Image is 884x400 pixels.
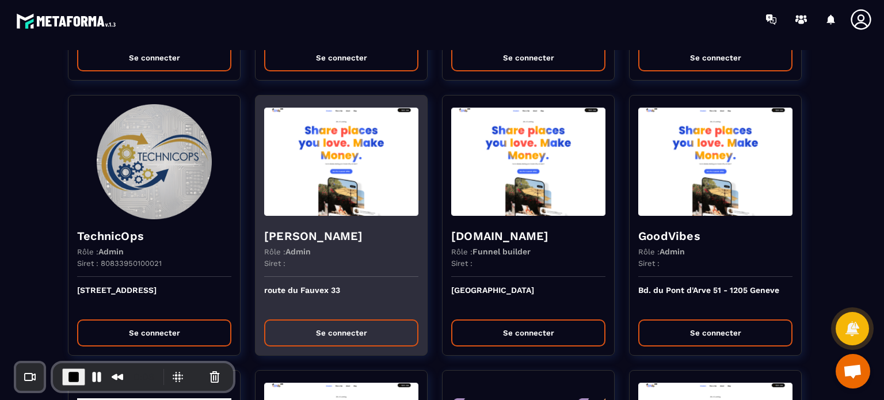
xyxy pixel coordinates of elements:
[77,285,231,311] p: [STREET_ADDRESS]
[660,247,685,256] span: Admin
[451,44,605,71] button: Se connecter
[473,247,531,256] span: Funnel builder
[638,104,792,219] img: funnel-background
[451,228,605,244] h4: [DOMAIN_NAME]
[638,44,792,71] button: Se connecter
[264,319,418,346] button: Se connecter
[264,247,311,256] p: Rôle :
[638,285,792,311] p: Bd. du Pont d'Arve 51 - 1205 Geneve
[77,247,124,256] p: Rôle :
[77,319,231,346] button: Se connecter
[285,247,311,256] span: Admin
[451,285,605,311] p: [GEOGRAPHIC_DATA]
[77,259,162,268] p: Siret : 80833950100021
[264,228,418,244] h4: [PERSON_NAME]
[638,228,792,244] h4: GoodVibes
[16,10,120,32] img: logo
[264,44,418,71] button: Se connecter
[77,228,231,244] h4: TechnicOps
[77,104,231,219] img: funnel-background
[451,319,605,346] button: Se connecter
[264,104,418,219] img: funnel-background
[638,247,685,256] p: Rôle :
[451,247,531,256] p: Rôle :
[451,259,473,268] p: Siret :
[638,319,792,346] button: Se connecter
[98,247,124,256] span: Admin
[264,259,285,268] p: Siret :
[451,104,605,219] img: funnel-background
[836,354,870,388] div: Ouvrir le chat
[264,285,418,311] p: route du Fauvex 33
[638,259,660,268] p: Siret :
[77,44,231,71] button: Se connecter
